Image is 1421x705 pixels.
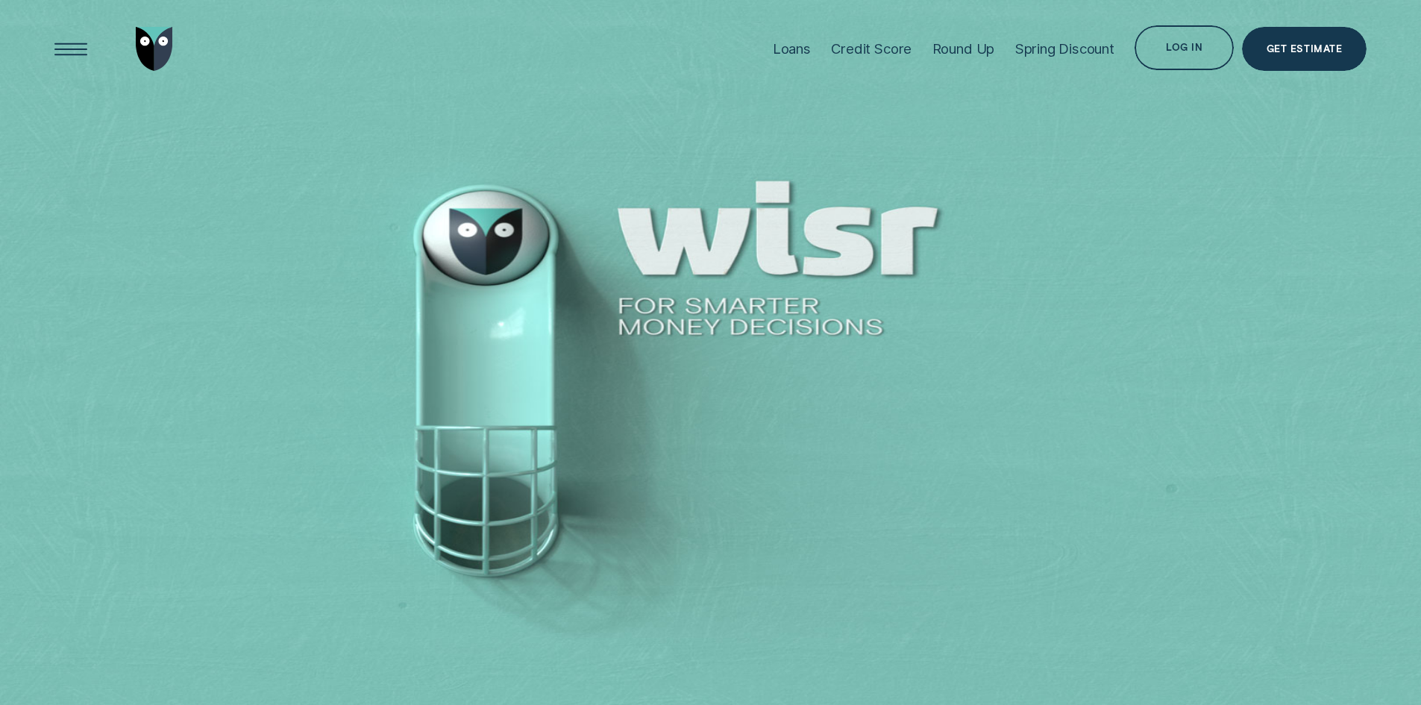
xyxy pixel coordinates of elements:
[1135,25,1233,70] button: Log in
[831,40,912,57] div: Credit Score
[773,40,811,57] div: Loans
[136,27,173,72] img: Wisr
[1015,40,1114,57] div: Spring Discount
[48,27,93,72] button: Open Menu
[932,40,995,57] div: Round Up
[1242,27,1367,72] a: Get Estimate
